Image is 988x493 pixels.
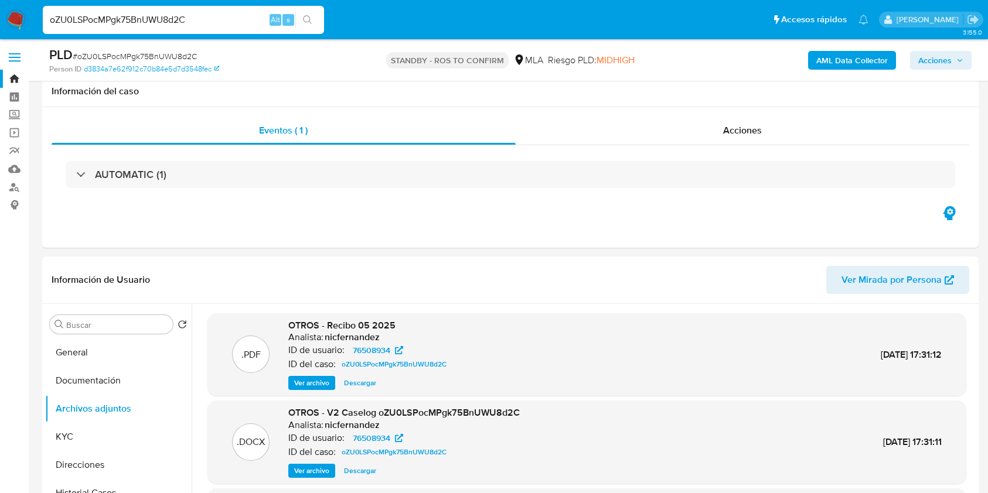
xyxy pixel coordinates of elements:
[95,168,166,181] h3: AUTOMATIC (1)
[346,343,410,357] a: 76508934
[295,12,319,28] button: search-icon
[45,451,192,479] button: Direcciones
[338,376,382,390] button: Descargar
[45,395,192,423] button: Archivos adjuntos
[271,14,280,25] span: Alt
[597,53,635,67] span: MIDHIGH
[881,348,942,361] span: [DATE] 17:31:12
[259,124,308,137] span: Eventos ( 1 )
[344,465,376,477] span: Descargar
[288,376,335,390] button: Ver archivo
[826,266,969,294] button: Ver Mirada por Persona
[66,161,955,188] div: AUTOMATIC (1)
[288,446,336,458] p: ID del caso:
[178,320,187,333] button: Volver al orden por defecto
[288,432,345,444] p: ID de usuario:
[337,357,451,371] a: oZU0LSPocMPgk75BnUWU8d2C
[288,464,335,478] button: Ver archivo
[52,85,969,97] h1: Información del caso
[353,431,390,445] span: 76508934
[386,52,509,69] p: STANDBY - ROS TO CONFIRM
[337,445,451,459] a: oZU0LSPocMPgk75BnUWU8d2C
[342,445,447,459] span: oZU0LSPocMPgk75BnUWU8d2C
[346,431,410,445] a: 76508934
[858,15,868,25] a: Notificaciones
[54,320,64,329] button: Buscar
[52,274,150,286] h1: Información de Usuario
[288,419,323,431] p: Analista:
[294,377,329,389] span: Ver archivo
[288,319,396,332] span: OTROS - Recibo 05 2025
[325,419,380,431] h6: nicfernandez
[288,406,520,419] span: OTROS - V2 Caselog oZU0LSPocMPgk75BnUWU8d2C
[910,51,972,70] button: Acciones
[84,64,219,74] a: d3834a7e62f912c70b84e5d7d3548fec
[723,124,762,137] span: Acciones
[513,54,543,67] div: MLA
[781,13,847,26] span: Accesos rápidos
[808,51,896,70] button: AML Data Collector
[288,331,323,343] p: Analista:
[49,45,73,64] b: PLD
[288,358,336,370] p: ID del caso:
[342,357,447,371] span: oZU0LSPocMPgk75BnUWU8d2C
[45,367,192,395] button: Documentación
[241,348,261,361] p: .PDF
[43,12,324,28] input: Buscar usuario o caso...
[967,13,979,26] a: Salir
[344,377,376,389] span: Descargar
[325,331,380,343] h6: nicfernandez
[288,344,345,356] p: ID de usuario:
[338,464,382,478] button: Descargar
[897,14,963,25] p: patricia.mayol@mercadolibre.com
[287,14,290,25] span: s
[45,338,192,367] button: General
[66,320,168,330] input: Buscar
[45,423,192,451] button: KYC
[841,266,942,294] span: Ver Mirada por Persona
[816,51,888,70] b: AML Data Collector
[918,51,952,70] span: Acciones
[49,64,81,74] b: Person ID
[73,50,197,62] span: # oZU0LSPocMPgk75BnUWU8d2C
[353,343,390,357] span: 76508934
[548,54,635,67] span: Riesgo PLD:
[883,435,942,449] span: [DATE] 17:31:11
[237,436,265,449] p: .DOCX
[294,465,329,477] span: Ver archivo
